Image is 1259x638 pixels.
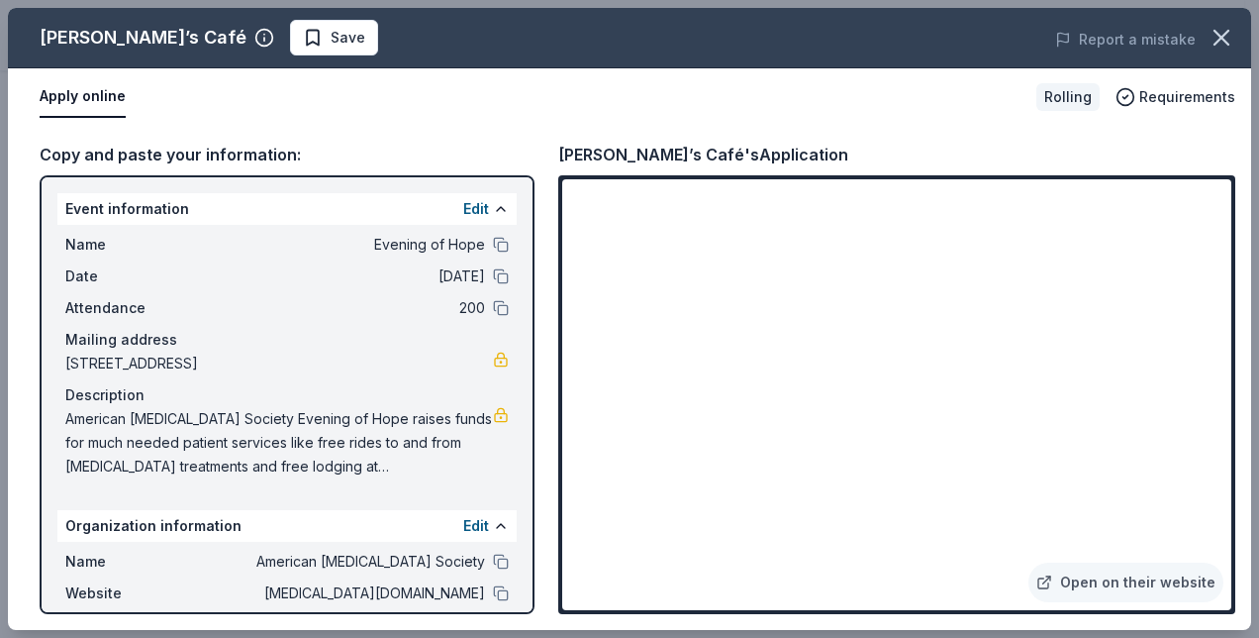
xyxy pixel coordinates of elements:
span: [MEDICAL_DATA][DOMAIN_NAME] [198,582,485,605]
span: [DATE] [198,265,485,288]
span: Date [65,265,198,288]
span: 200 [198,296,485,320]
span: Requirements [1139,85,1235,109]
button: Requirements [1115,85,1235,109]
span: [STREET_ADDRESS] [65,352,493,375]
span: Name [65,233,198,257]
div: Description [65,383,509,407]
button: Edit [463,197,489,221]
button: Save [290,20,378,55]
button: Edit [463,514,489,538]
div: Event information [57,193,517,225]
span: Website [65,582,198,605]
span: Evening of Hope [198,233,485,257]
div: Rolling [1036,83,1100,111]
button: Report a mistake [1055,28,1196,52]
span: Attendance [65,296,198,320]
span: Save [331,26,365,50]
span: Name [65,550,198,574]
div: Copy and paste your information: [40,142,534,167]
div: Mailing address [65,328,509,352]
div: [PERSON_NAME]’s Café's Application [558,142,848,167]
span: American [MEDICAL_DATA] Society [198,550,485,574]
div: [PERSON_NAME]’s Café [40,22,246,53]
div: Organization information [57,510,517,542]
a: Open on their website [1028,563,1223,602]
button: Apply online [40,76,126,118]
span: American [MEDICAL_DATA] Society Evening of Hope raises funds for much needed patient services lik... [65,407,493,478]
